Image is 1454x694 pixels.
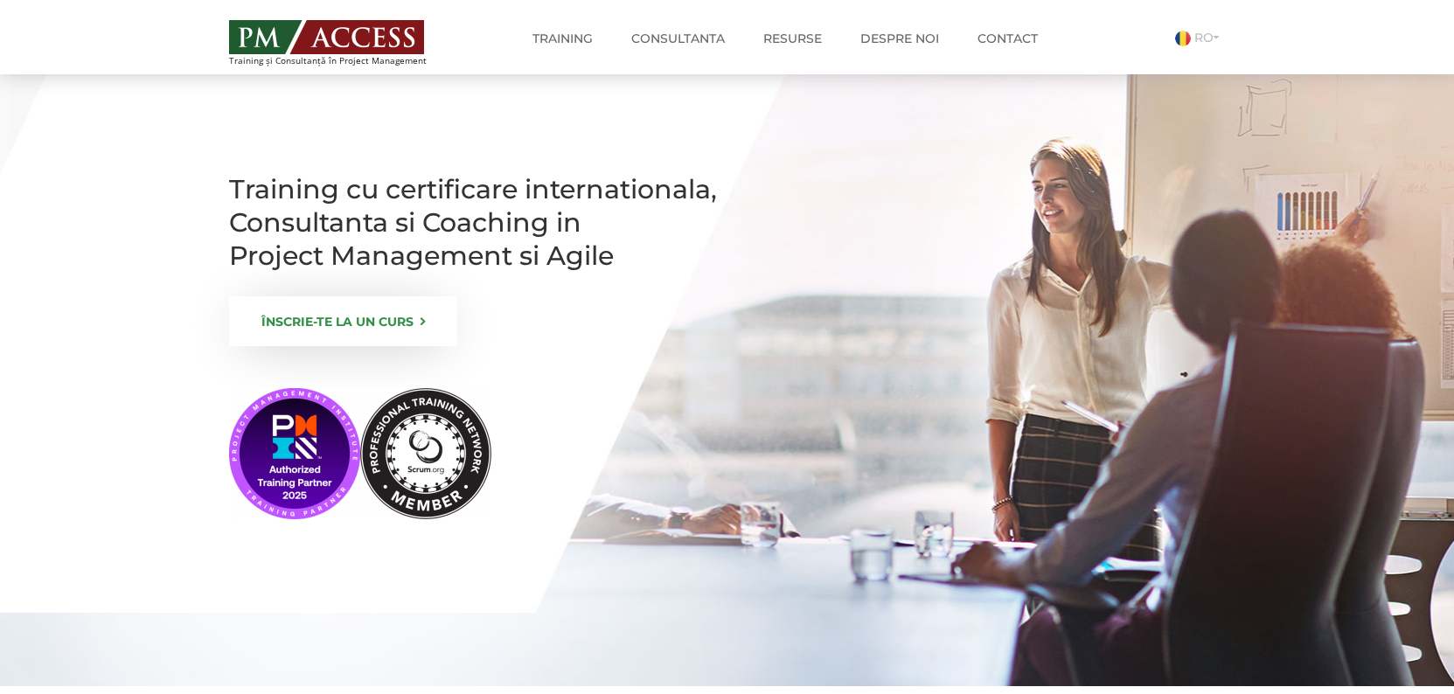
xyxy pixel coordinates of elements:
[229,15,459,66] a: Training și Consultanță în Project Management
[618,21,738,56] a: Consultanta
[229,296,457,346] a: ÎNSCRIE-TE LA UN CURS
[229,388,491,519] img: PMI
[750,21,835,56] a: Resurse
[229,20,424,54] img: PM ACCESS - Echipa traineri si consultanti certificati PMP: Narciss Popescu, Mihai Olaru, Monica ...
[1175,31,1191,46] img: Romana
[847,21,952,56] a: Despre noi
[519,21,606,56] a: Training
[1175,30,1226,45] a: RO
[229,173,719,273] h1: Training cu certificare internationala, Consultanta si Coaching in Project Management si Agile
[964,21,1051,56] a: Contact
[229,56,459,66] span: Training și Consultanță în Project Management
